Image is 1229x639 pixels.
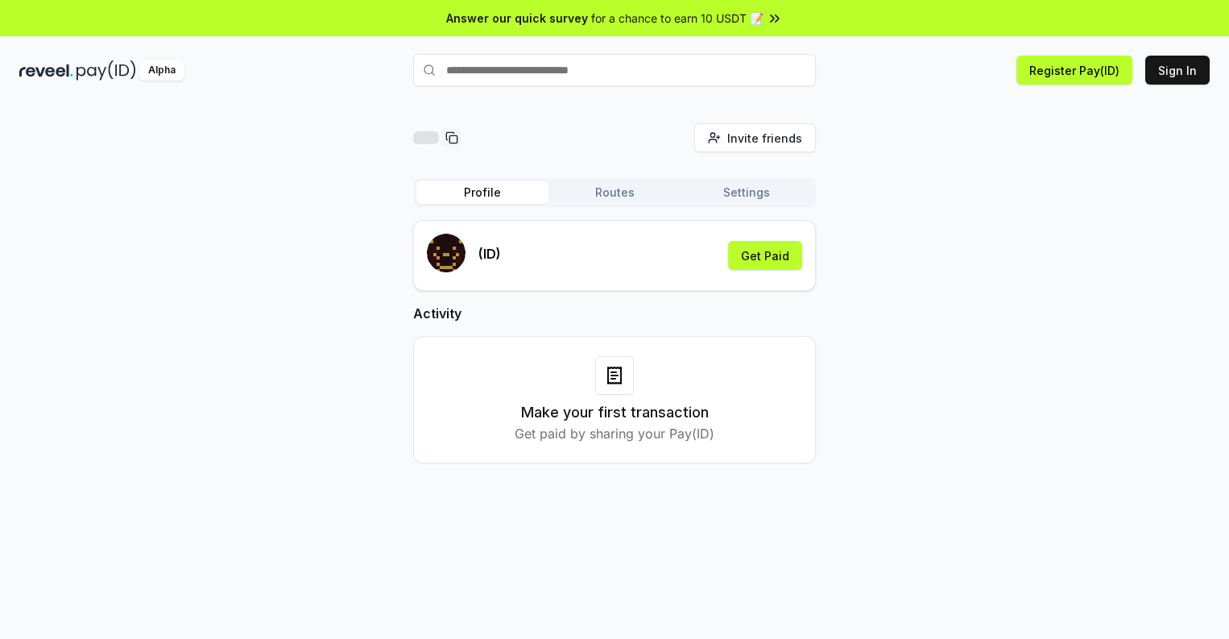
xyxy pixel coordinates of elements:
[413,304,816,323] h2: Activity
[478,244,501,263] p: (ID)
[681,181,813,204] button: Settings
[727,130,802,147] span: Invite friends
[728,241,802,270] button: Get Paid
[694,123,816,152] button: Invite friends
[416,181,548,204] button: Profile
[591,10,763,27] span: for a chance to earn 10 USDT 📝
[446,10,588,27] span: Answer our quick survey
[1016,56,1132,85] button: Register Pay(ID)
[521,401,709,424] h3: Make your first transaction
[548,181,681,204] button: Routes
[77,60,136,81] img: pay_id
[19,60,73,81] img: reveel_dark
[139,60,184,81] div: Alpha
[515,424,714,443] p: Get paid by sharing your Pay(ID)
[1145,56,1210,85] button: Sign In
